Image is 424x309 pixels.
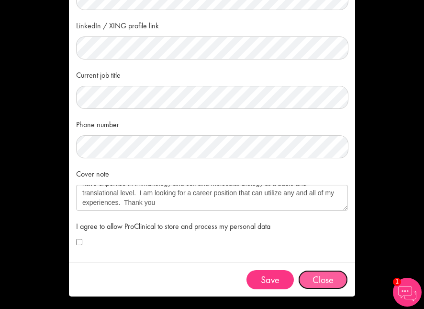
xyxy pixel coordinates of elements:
[393,278,422,307] img: Chatbot
[76,67,121,81] label: Current job title
[76,17,159,32] label: LinkedIn / XING profile link
[393,278,401,286] span: 1
[246,270,294,289] button: Save
[76,185,348,211] textarea: I am a PhD and postdoctoral trained biomedical scientist with expertise in pre-clinical translati...
[76,116,119,131] label: Phone number
[76,218,270,232] label: I agree to allow ProClinical to store and process my personal data
[298,270,348,289] button: Close
[76,166,109,180] label: Cover note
